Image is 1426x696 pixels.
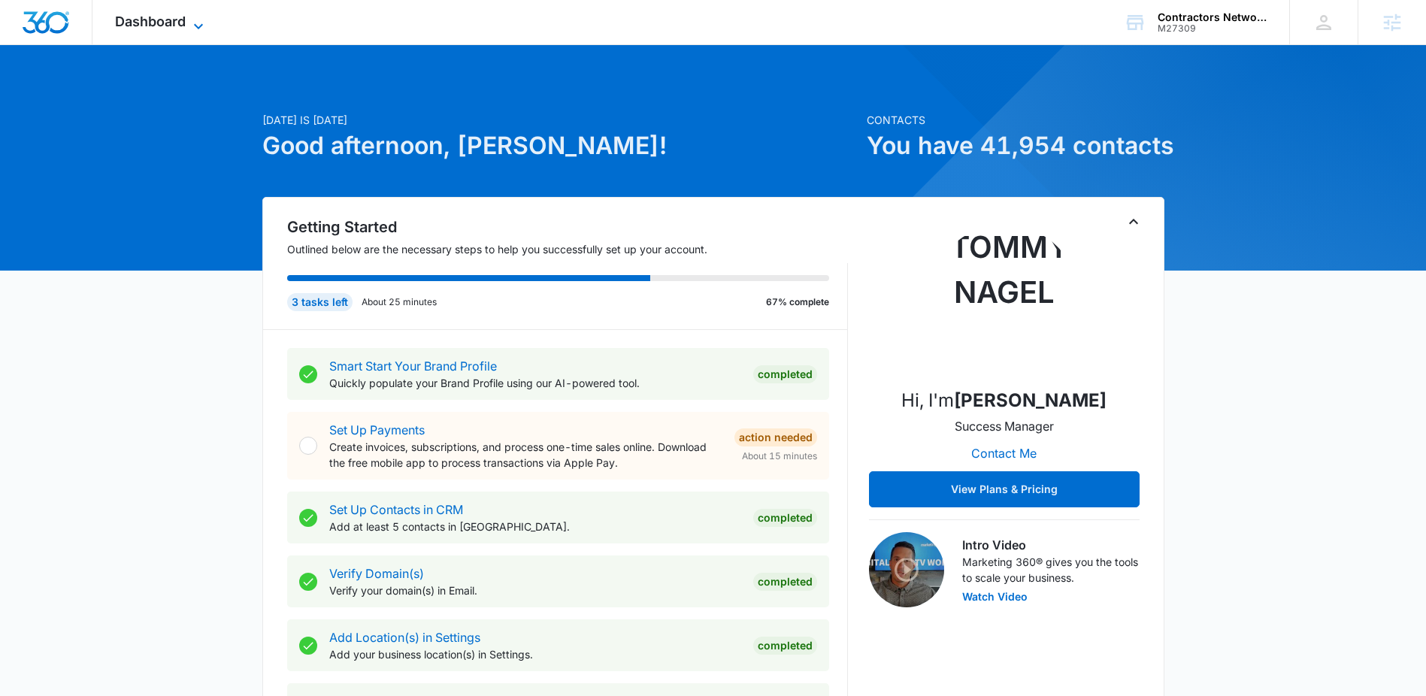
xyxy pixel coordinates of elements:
[287,293,353,311] div: 3 tasks left
[954,389,1107,411] strong: [PERSON_NAME]
[329,646,741,662] p: Add your business location(s) in Settings.
[329,439,722,471] p: Create invoices, subscriptions, and process one-time sales online. Download the free mobile app t...
[329,359,497,374] a: Smart Start Your Brand Profile
[869,532,944,607] img: Intro Video
[1125,213,1143,231] button: Toggle Collapse
[753,573,817,591] div: Completed
[287,216,848,238] h2: Getting Started
[329,422,425,437] a: Set Up Payments
[329,583,741,598] p: Verify your domain(s) in Email.
[329,630,480,645] a: Add Location(s) in Settings
[262,112,858,128] p: [DATE] is [DATE]
[955,417,1054,435] p: Success Manager
[929,225,1079,375] img: Tommy Nagel
[287,241,848,257] p: Outlined below are the necessary steps to help you successfully set up your account.
[753,365,817,383] div: Completed
[329,566,424,581] a: Verify Domain(s)
[753,509,817,527] div: Completed
[262,128,858,164] h1: Good afternoon, [PERSON_NAME]!
[869,471,1140,507] button: View Plans & Pricing
[329,502,463,517] a: Set Up Contacts in CRM
[766,295,829,309] p: 67% complete
[867,128,1164,164] h1: You have 41,954 contacts
[956,435,1052,471] button: Contact Me
[115,14,186,29] span: Dashboard
[734,428,817,446] div: Action Needed
[362,295,437,309] p: About 25 minutes
[962,554,1140,586] p: Marketing 360® gives you the tools to scale your business.
[329,519,741,534] p: Add at least 5 contacts in [GEOGRAPHIC_DATA].
[1158,23,1267,34] div: account id
[329,375,741,391] p: Quickly populate your Brand Profile using our AI-powered tool.
[901,387,1107,414] p: Hi, I'm
[867,112,1164,128] p: Contacts
[1158,11,1267,23] div: account name
[753,637,817,655] div: Completed
[742,449,817,463] span: About 15 minutes
[962,536,1140,554] h3: Intro Video
[962,592,1028,602] button: Watch Video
